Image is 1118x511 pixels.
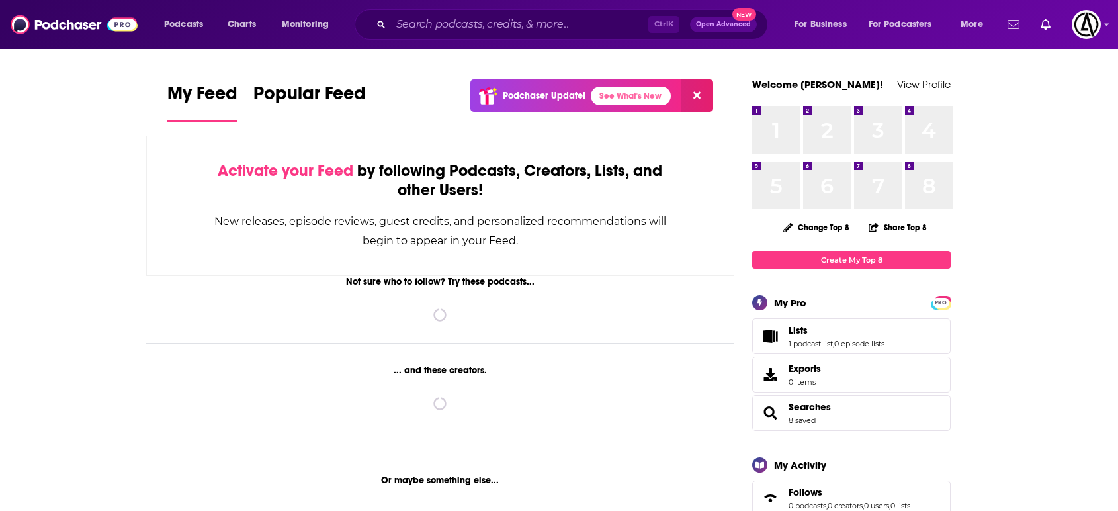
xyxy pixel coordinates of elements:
[752,395,951,431] span: Searches
[828,501,863,510] a: 0 creators
[789,401,831,413] a: Searches
[789,363,821,375] span: Exports
[869,15,932,34] span: For Podcasters
[752,357,951,393] a: Exports
[213,162,667,200] div: by following Podcasts, Creators, Lists, and other Users!
[164,15,203,34] span: Podcasts
[1072,10,1101,39] span: Logged in as AndieWhite124
[228,15,256,34] span: Charts
[282,15,329,34] span: Monitoring
[146,475,734,486] div: Or maybe something else...
[219,14,264,35] a: Charts
[690,17,757,32] button: Open AdvancedNew
[11,12,138,37] img: Podchaser - Follow, Share and Rate Podcasts
[789,487,910,498] a: Follows
[889,501,890,510] span: ,
[897,78,951,91] a: View Profile
[1002,13,1025,36] a: Show notifications dropdown
[933,298,949,308] span: PRO
[146,365,734,376] div: ... and these creators.
[155,14,220,35] button: open menu
[833,339,834,348] span: ,
[391,14,648,35] input: Search podcasts, credits, & more...
[218,161,353,181] span: Activate your Feed
[696,21,751,28] span: Open Advanced
[752,318,951,354] span: Lists
[503,90,585,101] p: Podchaser Update!
[890,501,910,510] a: 0 lists
[834,339,884,348] a: 0 episode lists
[789,324,884,336] a: Lists
[868,214,927,240] button: Share Top 8
[752,251,951,269] a: Create My Top 8
[732,8,756,21] span: New
[860,14,951,35] button: open menu
[864,501,889,510] a: 0 users
[951,14,1000,35] button: open menu
[1072,10,1101,39] button: Show profile menu
[774,297,806,309] div: My Pro
[757,489,783,508] a: Follows
[826,501,828,510] span: ,
[757,327,783,346] a: Lists
[1035,13,1056,36] a: Show notifications dropdown
[785,14,863,35] button: open menu
[933,297,949,307] a: PRO
[752,78,883,91] a: Welcome [PERSON_NAME]!
[789,487,822,498] span: Follows
[253,82,366,113] span: Popular Feed
[961,15,983,34] span: More
[789,324,808,336] span: Lists
[367,9,781,40] div: Search podcasts, credits, & more...
[167,82,237,122] a: My Feed
[789,339,833,348] a: 1 podcast list
[591,87,671,105] a: See What's New
[774,459,826,471] div: My Activity
[757,365,783,384] span: Exports
[1072,10,1101,39] img: User Profile
[167,82,237,113] span: My Feed
[648,16,679,33] span: Ctrl K
[789,377,821,387] span: 0 items
[789,501,826,510] a: 0 podcasts
[795,15,847,34] span: For Business
[213,212,667,250] div: New releases, episode reviews, guest credits, and personalized recommendations will begin to appe...
[789,416,816,425] a: 8 saved
[273,14,346,35] button: open menu
[757,404,783,422] a: Searches
[863,501,864,510] span: ,
[146,276,734,287] div: Not sure who to follow? Try these podcasts...
[775,219,857,236] button: Change Top 8
[253,82,366,122] a: Popular Feed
